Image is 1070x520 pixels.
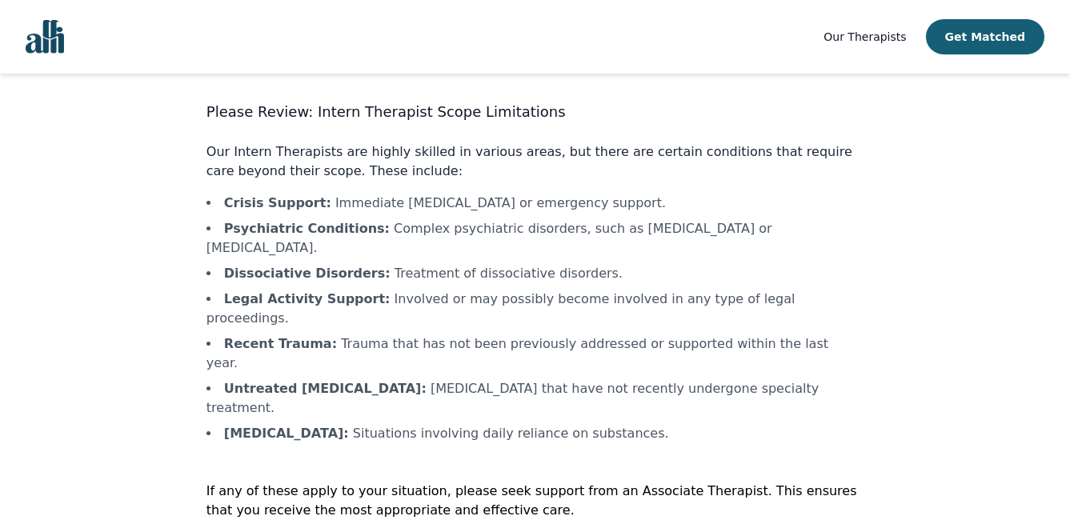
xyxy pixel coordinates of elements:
[824,30,906,43] span: Our Therapists
[224,426,349,441] b: [MEDICAL_DATA] :
[206,219,864,258] li: Complex psychiatric disorders, such as [MEDICAL_DATA] or [MEDICAL_DATA].
[224,266,391,281] b: Dissociative Disorders :
[224,291,391,306] b: Legal Activity Support :
[26,20,64,54] img: alli logo
[224,221,390,236] b: Psychiatric Conditions :
[206,290,864,328] li: Involved or may possibly become involved in any type of legal proceedings.
[824,27,906,46] a: Our Therapists
[206,424,864,443] li: Situations involving daily reliance on substances.
[926,19,1044,54] button: Get Matched
[206,379,864,418] li: [MEDICAL_DATA] that have not recently undergone specialty treatment.
[206,101,864,123] h3: Please Review: Intern Therapist Scope Limitations
[224,195,331,210] b: Crisis Support :
[224,381,427,396] b: Untreated [MEDICAL_DATA] :
[224,336,337,351] b: Recent Trauma :
[206,194,864,213] li: Immediate [MEDICAL_DATA] or emergency support.
[206,142,864,181] p: Our Intern Therapists are highly skilled in various areas, but there are certain conditions that ...
[206,264,864,283] li: Treatment of dissociative disorders.
[206,334,864,373] li: Trauma that has not been previously addressed or supported within the last year.
[206,482,864,520] p: If any of these apply to your situation, please seek support from an Associate Therapist. This en...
